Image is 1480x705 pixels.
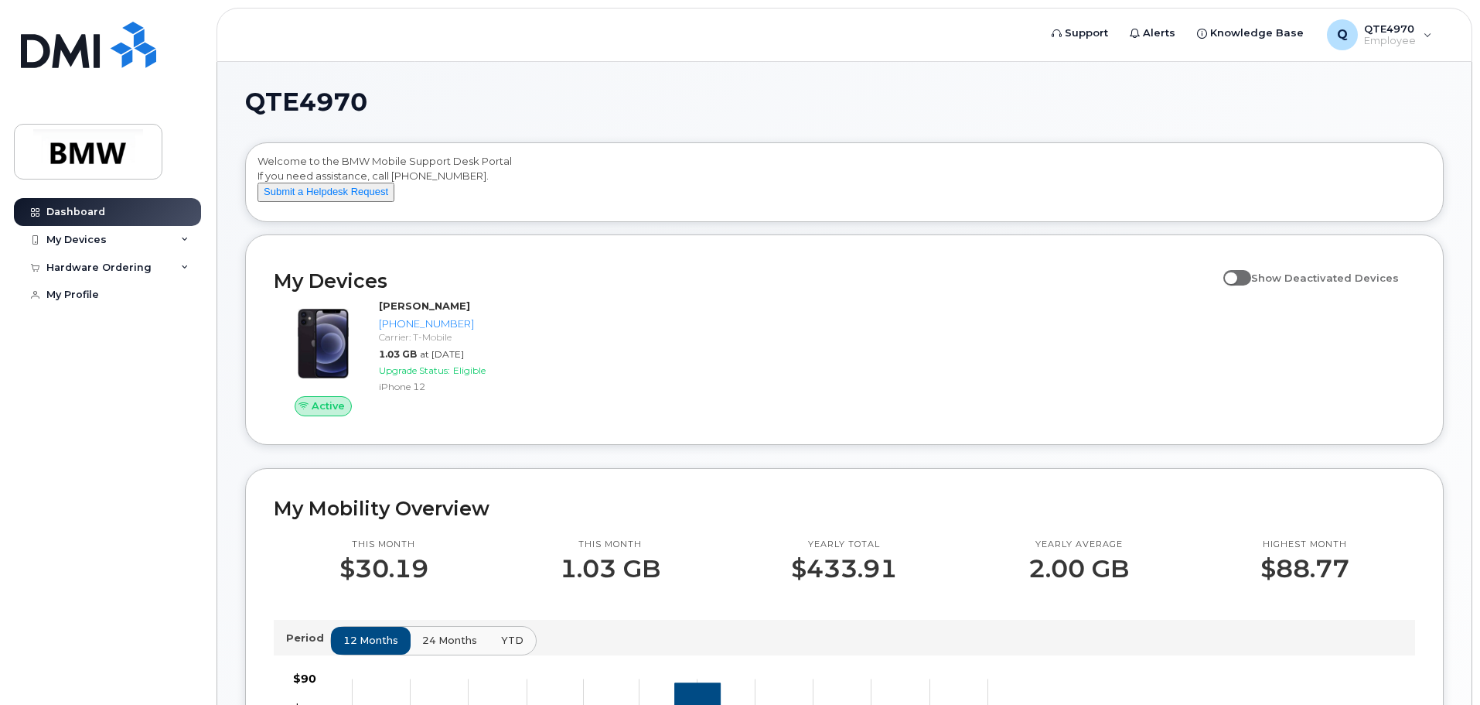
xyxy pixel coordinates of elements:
[453,364,486,376] span: Eligible
[791,555,897,583] p: $433.91
[1028,555,1129,583] p: 2.00 GB
[274,299,545,416] a: Active[PERSON_NAME][PHONE_NUMBER]Carrier: T-Mobile1.03 GBat [DATE]Upgrade Status:EligibleiPhone 12
[379,348,417,360] span: 1.03 GB
[257,185,394,197] a: Submit a Helpdesk Request
[560,539,660,551] p: This month
[379,317,539,331] div: [PHONE_NUMBER]
[1223,263,1236,275] input: Show Deactivated Devices
[312,399,345,413] span: Active
[379,380,539,393] div: iPhone 12
[339,539,428,551] p: This month
[379,364,450,376] span: Upgrade Status:
[286,631,330,645] p: Period
[379,299,470,312] strong: [PERSON_NAME]
[1260,539,1349,551] p: Highest month
[379,330,539,344] div: Carrier: T-Mobile
[339,555,428,583] p: $30.19
[274,269,1216,293] h2: My Devices
[422,633,477,648] span: 24 months
[245,91,367,114] span: QTE4970
[1028,539,1129,551] p: Yearly average
[501,633,523,648] span: YTD
[257,154,1431,216] div: Welcome to the BMW Mobile Support Desk Portal If you need assistance, call [PHONE_NUMBER].
[274,497,1415,520] h2: My Mobility Overview
[293,672,316,686] tspan: $90
[1260,555,1349,583] p: $88.77
[1251,272,1399,284] span: Show Deactivated Devices
[286,306,360,381] img: iPhone_12.jpg
[791,539,897,551] p: Yearly total
[560,555,660,583] p: 1.03 GB
[257,183,394,202] button: Submit a Helpdesk Request
[420,348,464,360] span: at [DATE]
